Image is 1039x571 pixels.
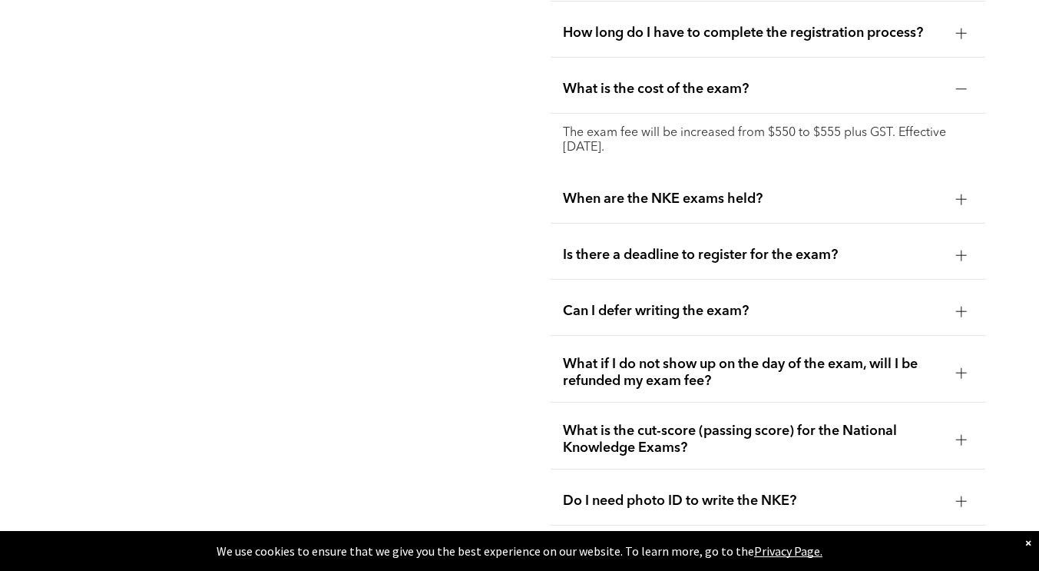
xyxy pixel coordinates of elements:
[563,423,944,456] span: What is the cut-score (passing score) for the National Knowledge Exams?
[563,81,944,98] span: What is the cost of the exam?
[563,126,973,155] p: The exam fee will be increased from $550 to $555 plus GST. Effective [DATE].
[563,25,944,41] span: How long do I have to complete the registration process?
[754,543,822,559] a: Privacy Page.
[563,356,944,390] span: What if I do not show up on the day of the exam, will I be refunded my exam fee?
[1025,535,1031,550] div: Dismiss notification
[563,493,944,510] span: Do I need photo ID to write the NKE?
[563,303,944,320] span: Can I defer writing the exam?
[563,191,944,207] span: When are the NKE exams held?
[563,247,944,264] span: Is there a deadline to register for the exam?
